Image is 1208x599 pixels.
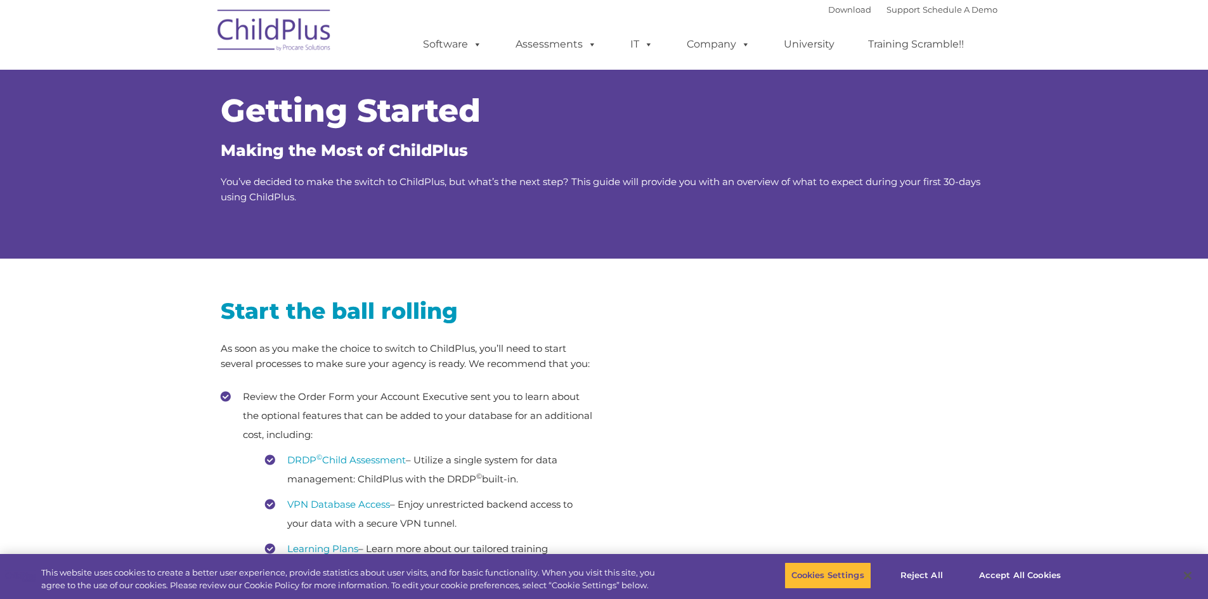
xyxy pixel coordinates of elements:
button: Close [1174,562,1202,589]
sup: © [316,453,322,461]
img: ChildPlus by Procare Solutions [211,1,338,64]
a: University [771,32,847,57]
a: Learning Plans [287,543,358,555]
div: This website uses cookies to create a better user experience, provide statistics about user visit... [41,567,665,591]
span: Getting Started [221,91,481,130]
a: DRDP©Child Assessment [287,454,406,466]
li: – Utilize a single system for data management: ChildPlus with the DRDP built-in. [265,451,595,489]
a: Schedule A Demo [923,4,997,15]
a: Software [410,32,495,57]
span: You’ve decided to make the switch to ChildPlus, but what’s the next step? This guide will provide... [221,176,980,203]
a: VPN Database Access [287,498,390,510]
p: As soon as you make the choice to switch to ChildPlus, you’ll need to start several processes to ... [221,341,595,371]
font: | [828,4,997,15]
a: Support [887,4,920,15]
sup: © [476,472,482,480]
button: Accept All Cookies [972,562,1068,589]
button: Cookies Settings [784,562,871,589]
a: IT [618,32,666,57]
li: – Enjoy unrestricted backend access to your data with a secure VPN tunnel. [265,495,595,533]
button: Reject All [882,562,961,589]
a: Download [828,4,871,15]
a: Assessments [503,32,609,57]
a: Company [674,32,763,57]
span: Making the Most of ChildPlus [221,141,468,160]
h2: Start the ball rolling [221,297,595,325]
a: Training Scramble!! [855,32,977,57]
